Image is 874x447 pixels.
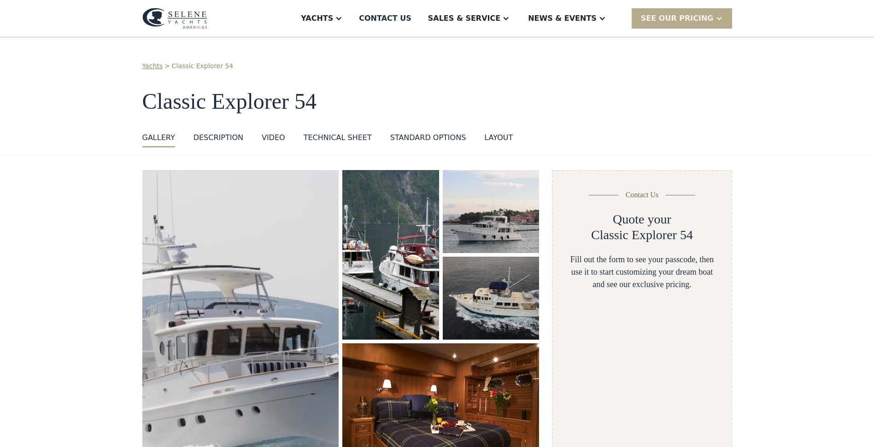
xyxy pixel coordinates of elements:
[304,132,372,147] a: Technical sheet
[164,61,170,71] div: >
[390,132,466,147] a: standard options
[194,132,243,147] a: DESCRIPTION
[484,132,513,143] div: layout
[390,132,466,143] div: standard options
[142,132,175,147] a: GALLERY
[142,132,175,143] div: GALLERY
[443,170,540,253] a: open lightbox
[301,13,333,24] div: Yachts
[142,89,732,114] h1: Classic Explorer 54
[304,132,372,143] div: Technical sheet
[613,212,671,227] h2: Quote your
[443,257,540,340] a: open lightbox
[262,132,285,143] div: VIDEO
[443,170,540,253] img: 50 foot motor yacht
[342,170,439,340] a: open lightbox
[484,132,513,147] a: layout
[632,8,732,28] div: SEE Our Pricing
[142,8,207,29] img: logo
[626,189,659,200] div: Contact Us
[342,170,439,340] img: 50 foot motor yacht
[443,257,540,340] img: 50 foot motor yacht
[194,132,243,143] div: DESCRIPTION
[641,13,714,24] div: SEE Our Pricing
[428,13,500,24] div: Sales & Service
[172,61,233,71] a: Classic Explorer 54
[262,132,285,147] a: VIDEO
[568,253,716,291] div: Fill out the form to see your passcode, then use it to start customizing your dream boat and see ...
[591,227,693,243] h2: Classic Explorer 54
[528,13,597,24] div: News & EVENTS
[359,13,411,24] div: Contact US
[142,61,163,71] a: Yachts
